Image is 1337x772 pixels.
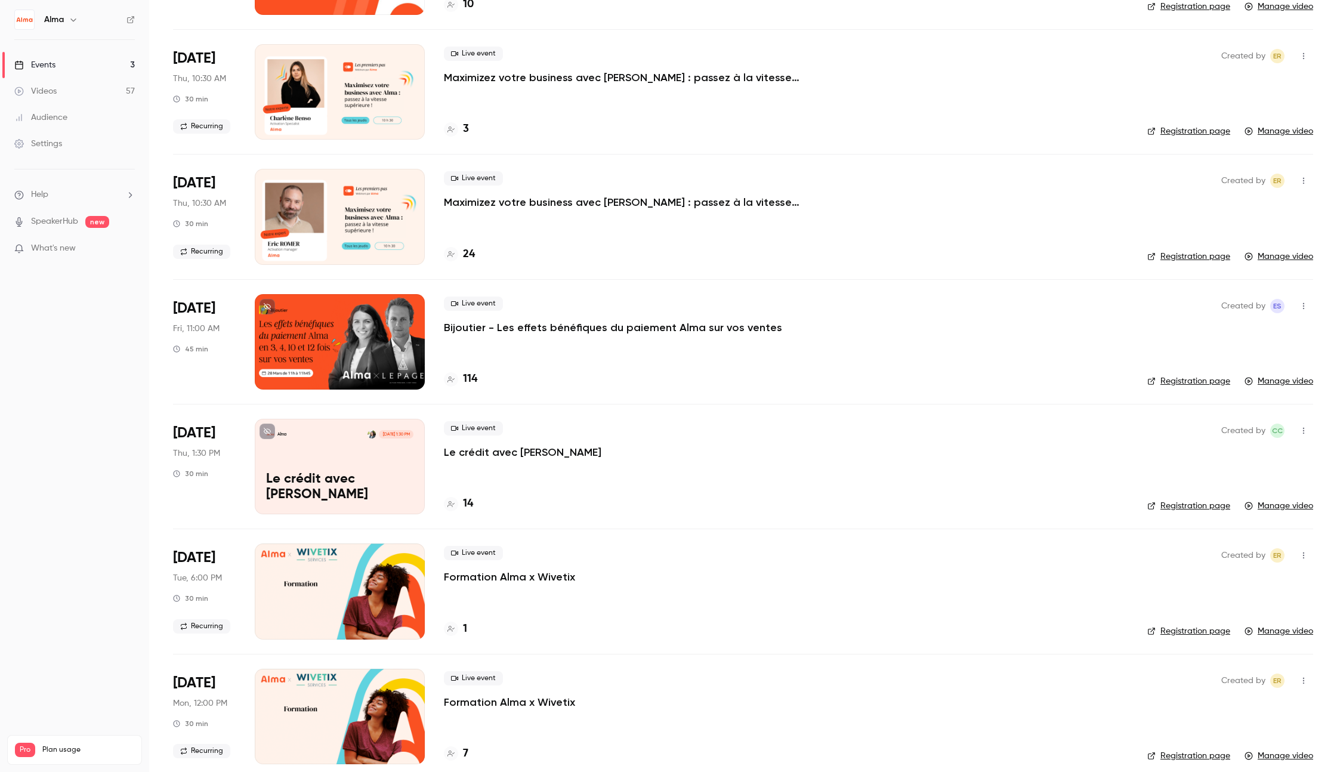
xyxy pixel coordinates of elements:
span: CC [1272,424,1283,438]
h4: 7 [463,746,468,762]
span: [DATE] [173,548,215,567]
span: Eric ROMER [1270,174,1284,188]
span: Thu, 1:30 PM [173,447,220,459]
span: Live event [444,671,503,685]
a: Registration page [1147,750,1230,762]
span: Recurring [173,619,230,634]
a: Bijoutier - Les effets bénéfiques du paiement Alma sur vos ventes [444,320,782,335]
span: What's new [31,242,76,255]
span: Live event [444,171,503,186]
span: Live event [444,546,503,560]
span: ES [1273,299,1282,313]
a: Manage video [1245,1,1313,13]
a: Le crédit avec [PERSON_NAME] [444,445,601,459]
div: 30 min [173,469,208,478]
div: Feb 27 Thu, 1:30 PM (Europe/Paris) [173,419,236,514]
a: Manage video [1245,125,1313,137]
span: ER [1273,49,1282,63]
span: Live event [444,47,503,61]
a: Manage video [1245,625,1313,637]
a: 24 [444,246,475,263]
span: [DATE] 1:30 PM [379,430,413,439]
a: Maximizez votre business avec [PERSON_NAME] : passez à la vitesse supérieure ! [444,195,802,209]
a: Le crédit avec AlmaAlmaCamille Crobeddu[DATE] 1:30 PMLe crédit avec [PERSON_NAME] [255,419,425,514]
div: 45 min [173,344,208,354]
span: Recurring [173,245,230,259]
span: Mon, 12:00 PM [173,697,227,709]
span: Camille CROBEDDU [1270,424,1284,438]
a: 1 [444,621,467,637]
span: Created by [1221,674,1265,688]
a: SpeakerHub [31,215,78,228]
a: Manage video [1245,375,1313,387]
a: Registration page [1147,625,1230,637]
div: Apr 10 Thu, 10:30 AM (Europe/Paris) [173,44,236,140]
h4: 114 [463,371,477,387]
a: Formation Alma x Wivetix [444,570,575,584]
a: Manage video [1245,251,1313,263]
span: ER [1273,674,1282,688]
img: Camille Crobeddu [368,430,376,439]
div: Audience [14,112,67,123]
span: [DATE] [173,299,215,318]
span: Thu, 10:30 AM [173,73,226,85]
img: Alma [15,10,34,29]
span: Recurring [173,744,230,758]
a: Registration page [1147,125,1230,137]
span: Evan SAIDI [1270,299,1284,313]
div: Mar 28 Fri, 11:00 AM (Europe/Paris) [173,294,236,390]
span: Created by [1221,49,1265,63]
div: 30 min [173,719,208,728]
a: 3 [444,121,469,137]
div: 30 min [173,219,208,228]
div: Events [14,59,55,71]
iframe: Noticeable Trigger [121,243,135,254]
span: ER [1273,174,1282,188]
a: Registration page [1147,1,1230,13]
span: Eric ROMER [1270,674,1284,688]
span: [DATE] [173,49,215,68]
a: 14 [444,496,473,512]
span: Live event [444,297,503,311]
span: Created by [1221,424,1265,438]
a: Formation Alma x Wivetix [444,695,575,709]
div: Feb 10 Mon, 12:00 PM (Europe/Paris) [173,669,236,764]
a: 7 [444,746,468,762]
span: [DATE] [173,424,215,443]
a: Registration page [1147,251,1230,263]
span: Eric ROMER [1270,548,1284,563]
h4: 1 [463,621,467,637]
div: 30 min [173,94,208,104]
p: Le crédit avec [PERSON_NAME] [266,472,413,503]
span: Tue, 6:00 PM [173,572,222,584]
span: [DATE] [173,174,215,193]
div: Feb 11 Tue, 6:00 PM (Europe/Paris) [173,544,236,639]
div: Apr 3 Thu, 10:30 AM (Europe/Paris) [173,169,236,264]
span: Plan usage [42,745,134,755]
span: Eric ROMER [1270,49,1284,63]
h6: Alma [44,14,64,26]
span: Help [31,189,48,201]
span: Pro [15,743,35,757]
a: Registration page [1147,500,1230,512]
span: Created by [1221,548,1265,563]
a: Manage video [1245,500,1313,512]
div: Videos [14,85,57,97]
div: 30 min [173,594,208,603]
span: Live event [444,421,503,436]
h4: 24 [463,246,475,263]
a: 114 [444,371,477,387]
span: Fri, 11:00 AM [173,323,220,335]
div: Settings [14,138,62,150]
a: Maximizez votre business avec [PERSON_NAME] : passez à la vitesse supérieure ! [444,70,802,85]
h4: 3 [463,121,469,137]
li: help-dropdown-opener [14,189,135,201]
span: [DATE] [173,674,215,693]
h4: 14 [463,496,473,512]
span: Created by [1221,299,1265,313]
